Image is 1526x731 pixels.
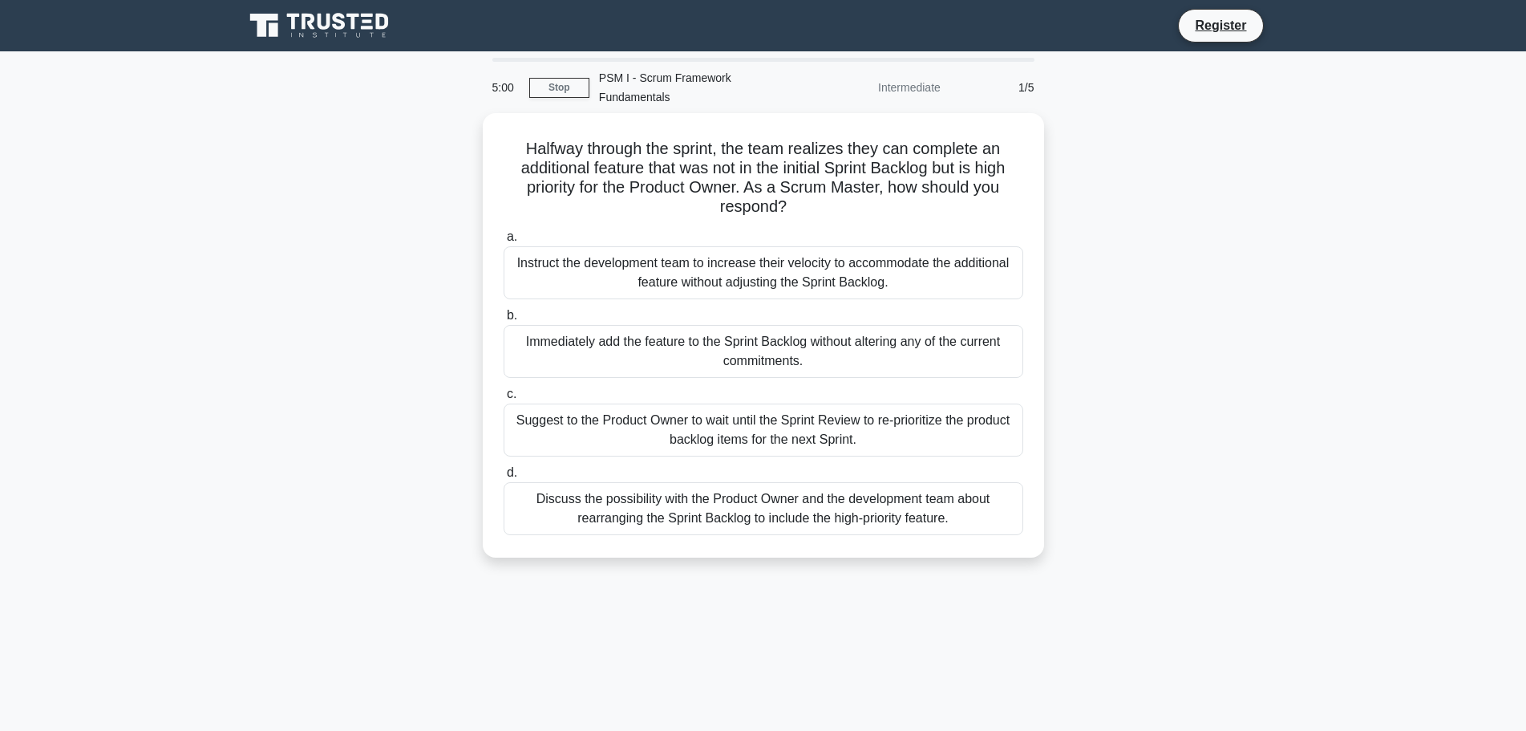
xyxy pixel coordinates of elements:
[507,308,517,322] span: b.
[504,246,1023,299] div: Instruct the development team to increase their velocity to accommodate the additional feature wi...
[529,78,589,98] a: Stop
[502,139,1025,217] h5: Halfway through the sprint, the team realizes they can complete an additional feature that was no...
[504,482,1023,535] div: Discuss the possibility with the Product Owner and the development team about rearranging the Spr...
[483,71,529,104] div: 5:00
[507,387,516,400] span: c.
[1185,15,1256,35] a: Register
[589,62,810,113] div: PSM I - Scrum Framework Fundamentals
[507,229,517,243] span: a.
[810,71,950,104] div: Intermediate
[504,325,1023,378] div: Immediately add the feature to the Sprint Backlog without altering any of the current commitments.
[507,465,517,479] span: d.
[504,404,1023,457] div: Suggest to the Product Owner to wait until the Sprint Review to re-prioritize the product backlog...
[950,71,1044,104] div: 1/5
